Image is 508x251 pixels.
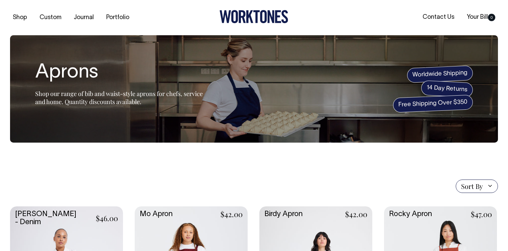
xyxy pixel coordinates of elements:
span: Free Shipping Over $350 [393,95,473,113]
span: Shop our range of bib and waist-style aprons for chefs, service and home. Quantity discounts avai... [35,90,203,106]
span: Worldwide Shipping [407,65,473,83]
h1: Aprons [35,62,203,84]
a: Shop [10,12,30,23]
span: 0 [488,14,495,21]
a: Journal [71,12,97,23]
span: Sort By [461,182,483,190]
a: Custom [37,12,64,23]
a: Contact Us [420,12,457,23]
a: Your Bill0 [464,12,498,23]
a: Portfolio [104,12,132,23]
span: 14 Day Returns [421,80,473,98]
